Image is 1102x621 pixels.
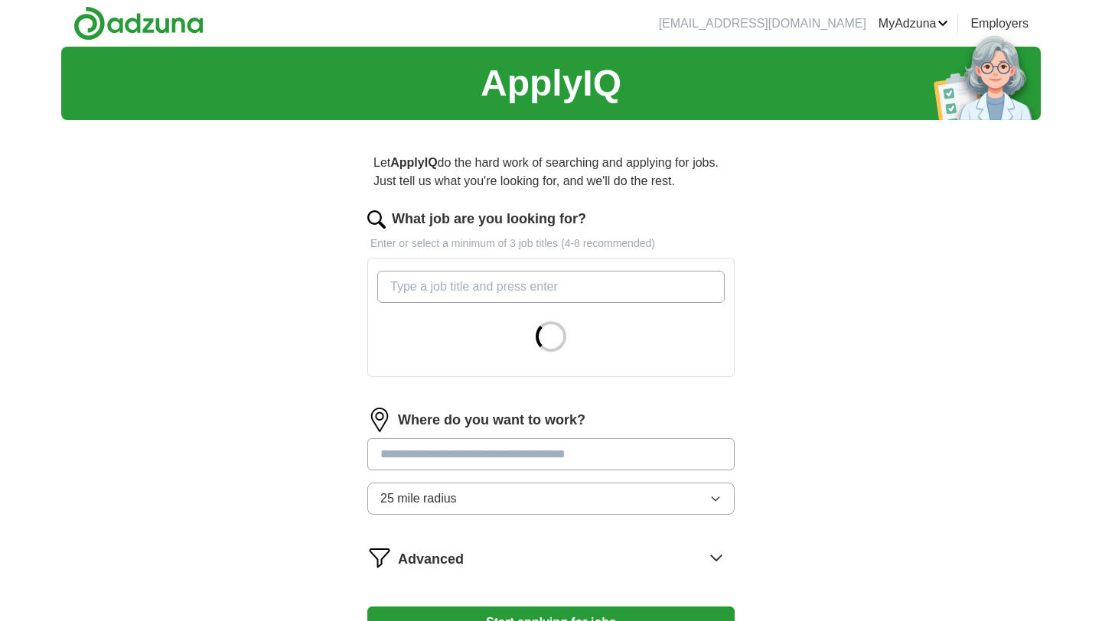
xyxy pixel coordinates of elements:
[970,15,1029,33] a: Employers
[398,410,585,431] label: Where do you want to work?
[879,15,949,33] a: MyAdzuna
[659,15,866,33] li: [EMAIL_ADDRESS][DOMAIN_NAME]
[367,483,735,515] button: 25 mile radius
[367,408,392,432] img: location.png
[481,56,621,111] h1: ApplyIQ
[367,210,386,229] img: search.png
[73,6,204,41] img: Adzuna logo
[390,156,437,169] strong: ApplyIQ
[380,489,457,508] span: 25 mile radius
[392,209,586,229] label: What job are you looking for?
[398,549,464,570] span: Advanced
[367,236,735,252] p: Enter or select a minimum of 3 job titles (4-8 recommended)
[367,148,735,197] p: Let do the hard work of searching and applying for jobs. Just tell us what you're looking for, an...
[377,271,725,303] input: Type a job title and press enter
[367,545,392,570] img: filter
